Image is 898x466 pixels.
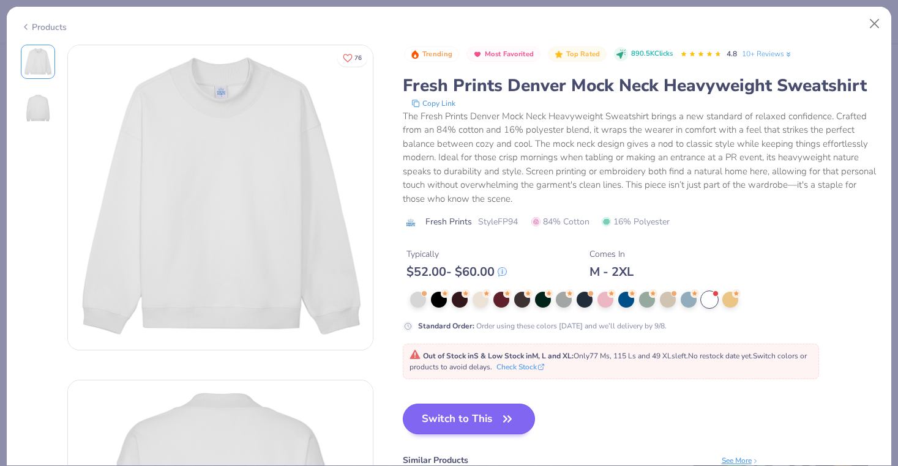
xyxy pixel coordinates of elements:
span: 16% Polyester [602,215,670,228]
div: Fresh Prints Denver Mock Neck Heavyweight Sweatshirt [403,74,878,97]
div: $ 52.00 - $ 60.00 [406,264,507,279]
span: Only 77 Ms, 115 Ls and 49 XLs left. Switch colors or products to avoid delays. [410,351,807,372]
span: Style FP94 [478,215,518,228]
div: Order using these colors [DATE] and we’ll delivery by 9/8. [418,320,667,331]
img: Back [23,94,53,123]
img: brand logo [403,218,419,227]
button: copy to clipboard [408,97,459,109]
span: 84% Cotton [531,215,589,228]
span: Most Favorited [485,51,534,57]
span: No restock date yet. [688,351,753,361]
strong: Out of Stock in S [423,351,481,361]
div: Comes In [589,248,634,261]
div: 4.8 Stars [680,45,722,64]
a: 10+ Reviews [742,48,793,59]
span: Fresh Prints [425,215,472,228]
div: See More [722,455,759,466]
img: Front [68,45,373,350]
button: Like [337,49,367,67]
img: Trending sort [410,50,420,59]
button: Badge Button [548,46,607,62]
span: 76 [354,55,362,61]
img: Most Favorited sort [473,50,482,59]
img: Top Rated sort [554,50,564,59]
img: Front [23,47,53,76]
div: The Fresh Prints Denver Mock Neck Heavyweight Sweatshirt brings a new standard of relaxed confide... [403,109,878,206]
strong: Standard Order : [418,321,474,331]
span: 890.5K Clicks [631,49,673,59]
button: Badge Button [404,46,459,62]
button: Check Stock [496,361,544,372]
button: Switch to This [403,404,536,434]
div: Typically [406,248,507,261]
button: Close [863,12,886,35]
div: M - 2XL [589,264,634,279]
span: 4.8 [727,49,737,59]
span: Top Rated [566,51,601,57]
div: Products [21,21,67,34]
span: Trending [422,51,452,57]
strong: & Low Stock in M, L and XL : [481,351,574,361]
button: Badge Button [466,46,541,62]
